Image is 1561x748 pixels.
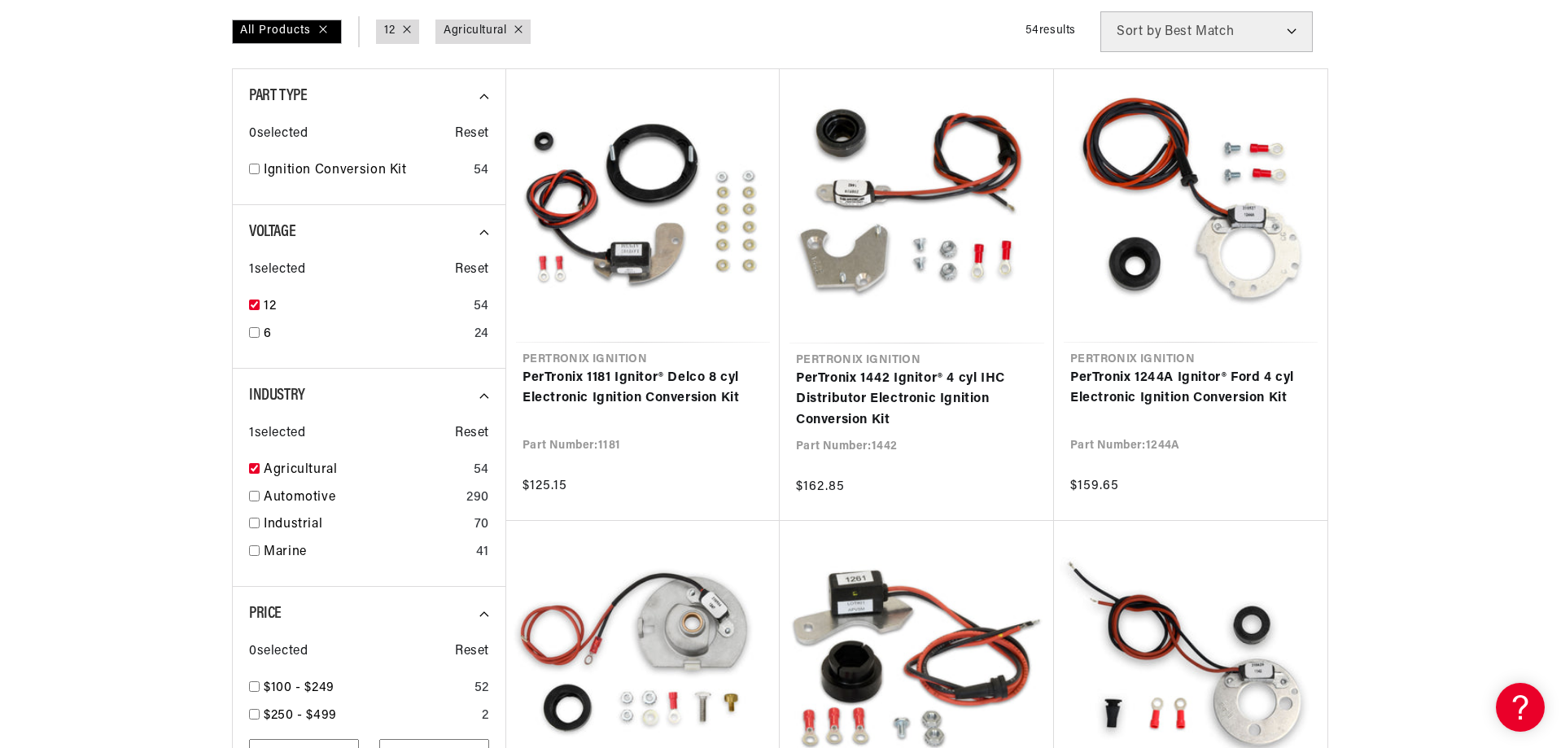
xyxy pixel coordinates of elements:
span: Reset [455,260,489,281]
span: $250 - $499 [264,709,337,722]
span: Sort by [1117,25,1161,38]
div: 24 [474,324,489,345]
span: Reset [455,641,489,663]
span: Industry [249,387,305,404]
span: 1 selected [249,423,305,444]
a: 6 [264,324,468,345]
div: 54 [474,460,489,481]
a: Marine [264,542,470,563]
a: Agricultural [444,22,506,40]
div: 52 [474,678,489,699]
span: 54 results [1025,24,1076,37]
div: All Products [232,20,342,44]
span: Reset [455,423,489,444]
a: Ignition Conversion Kit [264,160,467,182]
a: PerTronix 1442 Ignitor® 4 cyl IHC Distributor Electronic Ignition Conversion Kit [796,369,1038,431]
div: 290 [466,488,489,509]
span: Voltage [249,224,295,240]
span: 1 selected [249,260,305,281]
span: $100 - $249 [264,681,334,694]
span: Part Type [249,88,307,104]
div: 54 [474,160,489,182]
span: Reset [455,124,489,145]
a: PerTronix 1181 Ignitor® Delco 8 cyl Electronic Ignition Conversion Kit [523,368,763,409]
span: 0 selected [249,124,308,145]
div: 2 [482,706,489,727]
span: Price [249,606,282,622]
a: 12 [264,296,467,317]
a: Industrial [264,514,468,536]
a: Agricultural [264,460,467,481]
a: 12 [384,22,395,40]
a: Automotive [264,488,460,509]
a: PerTronix 1244A Ignitor® Ford 4 cyl Electronic Ignition Conversion Kit [1070,368,1311,409]
div: 41 [476,542,489,563]
select: Sort by [1100,11,1313,52]
span: 0 selected [249,641,308,663]
div: 70 [474,514,489,536]
div: 54 [474,296,489,317]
